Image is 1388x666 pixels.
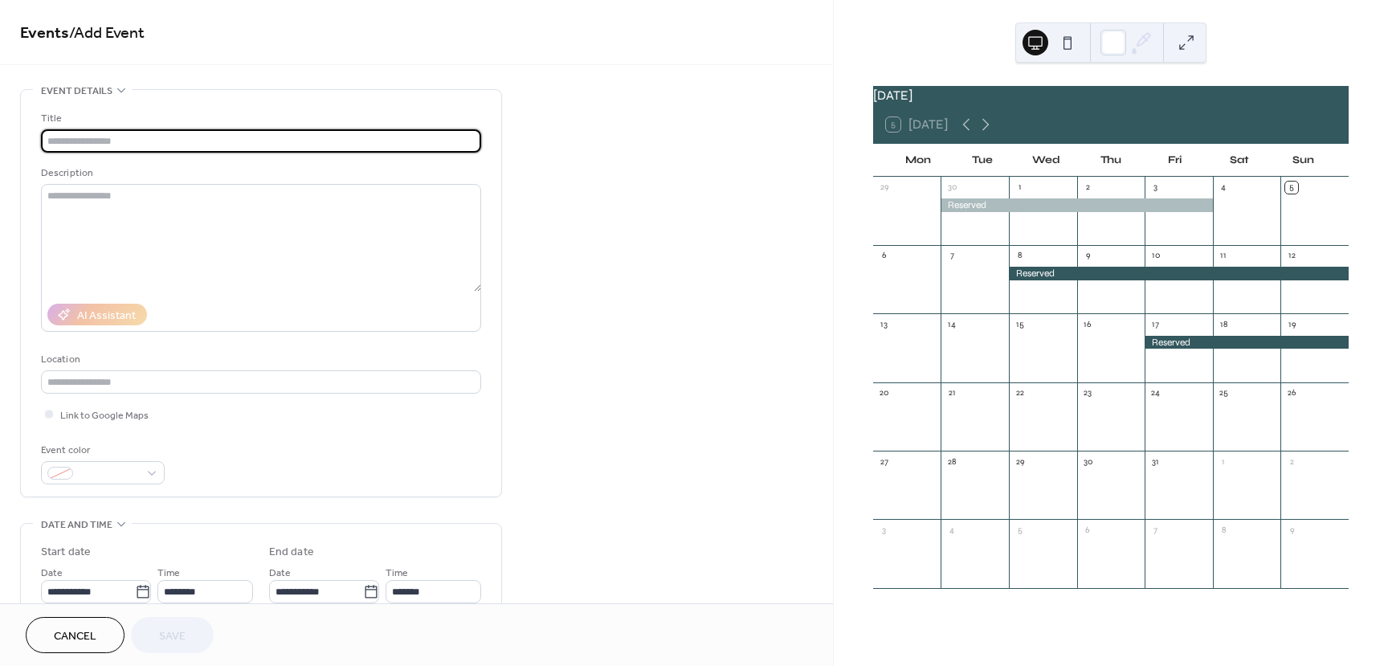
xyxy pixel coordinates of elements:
[878,250,890,262] div: 6
[41,544,91,561] div: Start date
[878,318,890,330] div: 13
[1082,387,1094,399] div: 23
[1082,182,1094,194] div: 2
[1285,456,1297,468] div: 2
[60,407,149,424] span: Link to Google Maps
[20,18,69,49] a: Events
[1082,250,1094,262] div: 9
[945,387,957,399] div: 21
[1014,524,1026,536] div: 5
[1014,182,1026,194] div: 1
[41,517,112,533] span: Date and time
[1272,145,1336,177] div: Sun
[41,110,478,127] div: Title
[1145,336,1349,349] div: Reserved
[945,318,957,330] div: 14
[1149,387,1161,399] div: 24
[1285,250,1297,262] div: 12
[945,524,957,536] div: 4
[69,18,145,49] span: / Add Event
[1218,456,1230,468] div: 1
[1009,267,1349,280] div: Reserved
[873,86,1349,105] div: [DATE]
[1285,318,1297,330] div: 19
[386,565,408,582] span: Time
[41,565,63,582] span: Date
[1218,387,1230,399] div: 25
[269,544,314,561] div: End date
[1285,524,1297,536] div: 9
[1014,250,1026,262] div: 8
[878,524,890,536] div: 3
[1218,524,1230,536] div: 8
[41,83,112,100] span: Event details
[1079,145,1143,177] div: Thu
[1082,524,1094,536] div: 6
[878,182,890,194] div: 29
[41,351,478,368] div: Location
[950,145,1014,177] div: Tue
[1149,250,1161,262] div: 10
[1014,456,1026,468] div: 29
[941,198,1212,212] div: Reserved
[1207,145,1272,177] div: Sat
[886,145,950,177] div: Mon
[1014,318,1026,330] div: 15
[26,617,125,653] button: Cancel
[269,565,291,582] span: Date
[878,456,890,468] div: 27
[945,456,957,468] div: 28
[1143,145,1207,177] div: Fri
[1149,182,1161,194] div: 3
[41,442,161,459] div: Event color
[41,165,478,182] div: Description
[878,387,890,399] div: 20
[1014,387,1026,399] div: 22
[1218,182,1230,194] div: 4
[945,250,957,262] div: 7
[1149,456,1161,468] div: 31
[1285,182,1297,194] div: 5
[1082,456,1094,468] div: 30
[1218,318,1230,330] div: 18
[157,565,180,582] span: Time
[1218,250,1230,262] div: 11
[54,628,96,645] span: Cancel
[1149,318,1161,330] div: 17
[1014,145,1079,177] div: Wed
[1149,524,1161,536] div: 7
[1082,318,1094,330] div: 16
[945,182,957,194] div: 30
[1285,387,1297,399] div: 26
